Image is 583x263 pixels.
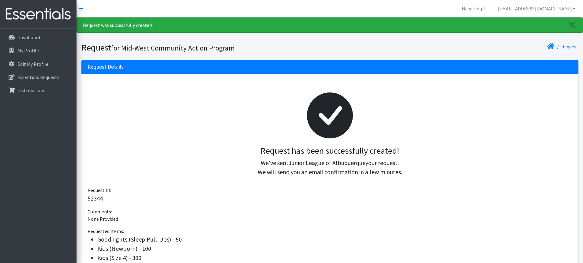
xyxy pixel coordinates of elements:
li: Goodnights (Sleep Pull-Ups) - 50 [97,235,572,244]
li: Kids (Size 4) - 300 [97,253,572,262]
p: Distributions [17,87,45,93]
div: Request was successfully created. [77,17,583,33]
li: Kids (Newborn) - 100 [97,244,572,253]
a: Request [561,43,578,50]
a: Dashboard [2,31,74,43]
p: 52344 [88,194,572,203]
h3: Request Details [88,64,124,70]
a: Need Help? [457,2,491,15]
span: Comments: [88,209,112,215]
h3: Request has been successfully created! [92,146,567,156]
span: Request ID: [88,187,111,193]
p: Edit My Profile [17,61,48,67]
p: Essentials Requests [17,74,59,80]
span: Junior League of Albuquerque [289,159,365,167]
p: We've sent your request. We will send you an email confirmation in a few minutes. [92,158,567,177]
h1: Request [81,42,328,53]
a: My Profile [2,44,74,57]
p: Dashboard [17,34,40,40]
p: My Profile [17,47,39,54]
a: Edit My Profile [2,58,74,70]
span: Requested Items: [88,228,124,234]
img: HumanEssentials [2,4,74,24]
small: for Mid-West Community Action Program [111,43,235,52]
span: None Provided [88,216,118,222]
a: Essentials Requests [2,71,74,83]
a: Distributions [2,84,74,96]
a: [EMAIL_ADDRESS][DOMAIN_NAME] [493,2,581,15]
a: Close [563,18,583,32]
